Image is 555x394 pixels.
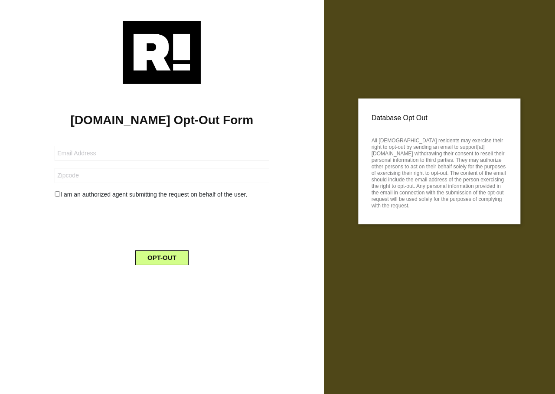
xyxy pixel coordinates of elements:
[55,146,269,161] input: Email Address
[96,206,228,240] iframe: reCAPTCHA
[372,135,507,209] p: All [DEMOGRAPHIC_DATA] residents may exercise their right to opt-out by sending an email to suppo...
[372,112,507,125] p: Database Opt Out
[13,113,311,128] h1: [DOMAIN_NAME] Opt-Out Form
[48,190,275,199] div: I am an authorized agent submitting the request on behalf of the user.
[135,250,189,265] button: OPT-OUT
[55,168,269,183] input: Zipcode
[123,21,201,84] img: Retention.com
